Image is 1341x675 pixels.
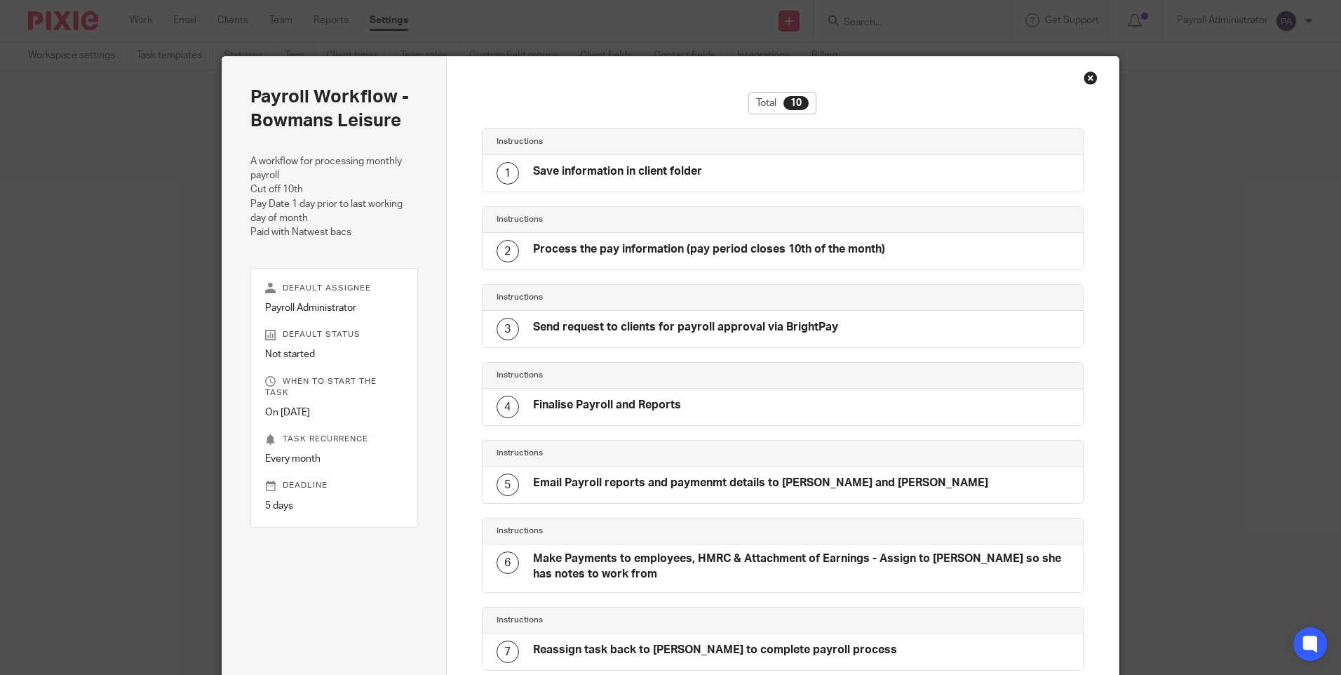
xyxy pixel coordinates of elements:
[265,452,403,466] p: Every month
[250,85,418,133] h2: Payroll Workflow - Bowmans Leisure
[250,154,418,240] p: A workflow for processing monthly payroll Cut off 10th Pay Date 1 day prior to last working day o...
[497,474,519,496] div: 5
[497,292,783,303] h4: Instructions
[533,242,885,257] h4: Process the pay information (pay period closes 10th of the month)
[533,398,681,413] h4: Finalise Payroll and Reports
[748,92,816,114] div: Total
[497,396,519,418] div: 4
[265,283,403,294] p: Default assignee
[265,329,403,340] p: Default status
[497,240,519,262] div: 2
[497,214,783,225] h4: Instructions
[497,162,519,185] div: 1
[497,552,519,574] div: 6
[265,376,403,399] p: When to start the task
[497,526,783,537] h4: Instructions
[497,448,783,459] h4: Instructions
[533,164,702,179] h4: Save information in client folder
[783,96,809,110] div: 10
[497,370,783,381] h4: Instructions
[265,301,403,315] p: Payroll Administrator
[265,347,403,361] p: Not started
[533,320,838,335] h4: Send request to clients for payroll approval via BrightPay
[265,406,403,420] p: On [DATE]
[497,641,519,663] div: 7
[265,480,403,491] p: Deadline
[533,476,988,490] h4: Email Payroll reports and paymenmt details to [PERSON_NAME] and [PERSON_NAME]
[265,434,403,445] p: Task recurrence
[497,318,519,340] div: 3
[497,615,783,626] h4: Instructions
[1084,71,1098,85] div: Close this dialog window
[497,136,783,147] h4: Instructions
[533,643,897,657] h4: Reassign task back to [PERSON_NAME] to complete payroll process
[265,499,403,513] p: 5 days
[533,552,1070,582] h4: Make Payments to employees, HMRC & Attachment of Earnings - Assign to [PERSON_NAME] so she has no...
